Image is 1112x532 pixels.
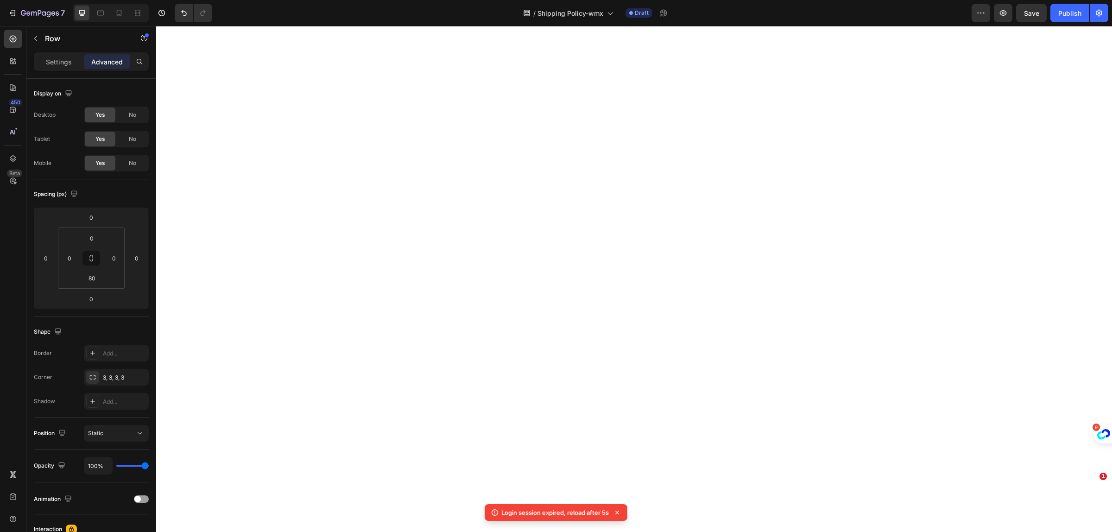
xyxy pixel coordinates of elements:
input: 0px [107,251,121,265]
div: Publish [1058,8,1081,18]
div: Corner [34,373,52,381]
span: Yes [95,135,105,143]
span: 1 [1099,473,1107,480]
button: Save [1016,4,1047,22]
span: No [129,135,136,143]
div: Spacing (px) [34,188,80,201]
span: Shipping Policy-wmx [537,8,603,18]
span: / [533,8,536,18]
p: Row [45,33,124,44]
div: Undo/Redo [175,4,212,22]
input: 0 [130,251,144,265]
input: 0 [82,292,101,306]
button: Publish [1050,4,1089,22]
input: 4xl [82,271,101,285]
div: Tablet [34,135,50,143]
p: Settings [46,57,72,67]
span: Draft [635,9,649,17]
input: Auto [84,457,112,474]
input: 0px [63,251,76,265]
p: Advanced [91,57,123,67]
input: 0 [82,210,101,224]
div: Display on [34,88,74,100]
div: 450 [9,99,22,106]
span: Yes [95,111,105,119]
input: 0px [82,231,101,245]
span: No [129,159,136,167]
button: 7 [4,4,69,22]
div: Add... [103,398,146,406]
div: 3, 3, 3, 3 [103,374,146,382]
div: Animation [34,493,74,506]
div: Beta [7,170,22,177]
p: Login session expired, reload after 5s [501,508,609,517]
span: No [129,111,136,119]
iframe: Design area [156,26,1112,532]
div: Desktop [34,111,56,119]
button: Static [84,425,149,442]
p: 7 [61,7,65,19]
div: Border [34,349,52,357]
div: Opacity [34,460,67,472]
span: Save [1024,9,1039,17]
input: 0 [39,251,53,265]
iframe: Intercom live chat [1080,487,1103,509]
div: Position [34,427,68,440]
span: Yes [95,159,105,167]
span: Static [88,430,103,437]
div: Mobile [34,159,51,167]
div: Shadow [34,397,55,405]
div: Add... [103,349,146,358]
div: Shape [34,326,63,338]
